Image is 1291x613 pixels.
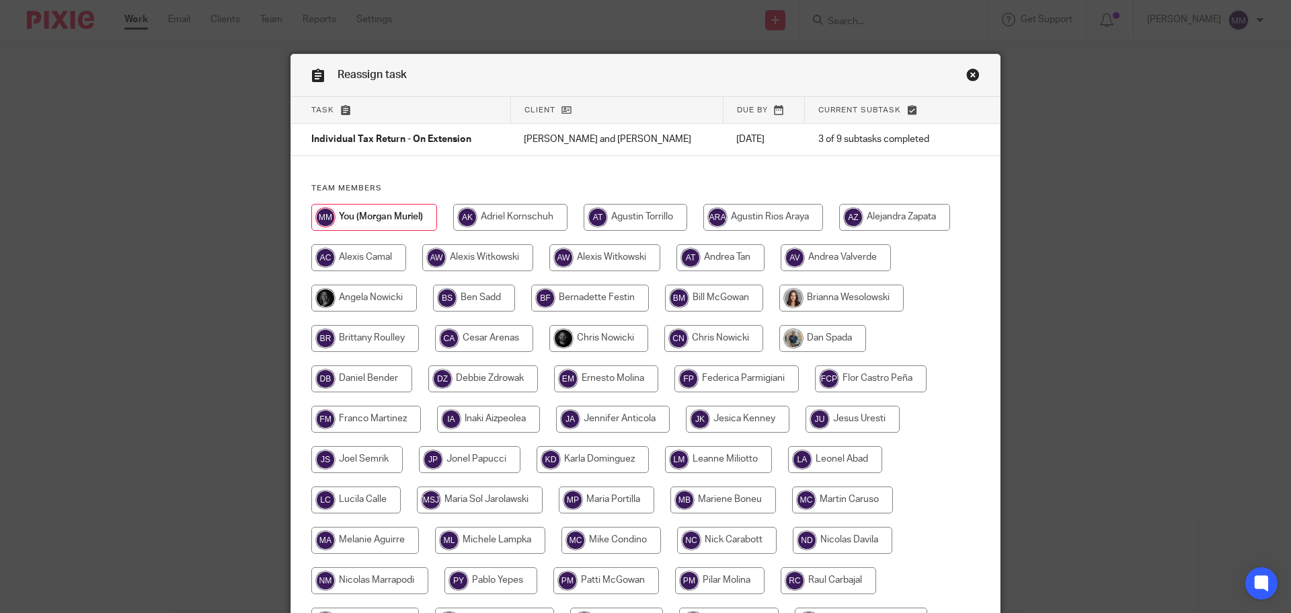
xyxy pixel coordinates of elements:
[736,133,791,146] p: [DATE]
[737,106,768,114] span: Due by
[805,124,955,156] td: 3 of 9 subtasks completed
[966,68,980,86] a: Close this dialog window
[338,69,407,80] span: Reassign task
[818,106,901,114] span: Current subtask
[311,183,980,194] h4: Team members
[311,135,471,145] span: Individual Tax Return - On Extension
[524,106,555,114] span: Client
[524,133,709,146] p: [PERSON_NAME] and [PERSON_NAME]
[311,106,334,114] span: Task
